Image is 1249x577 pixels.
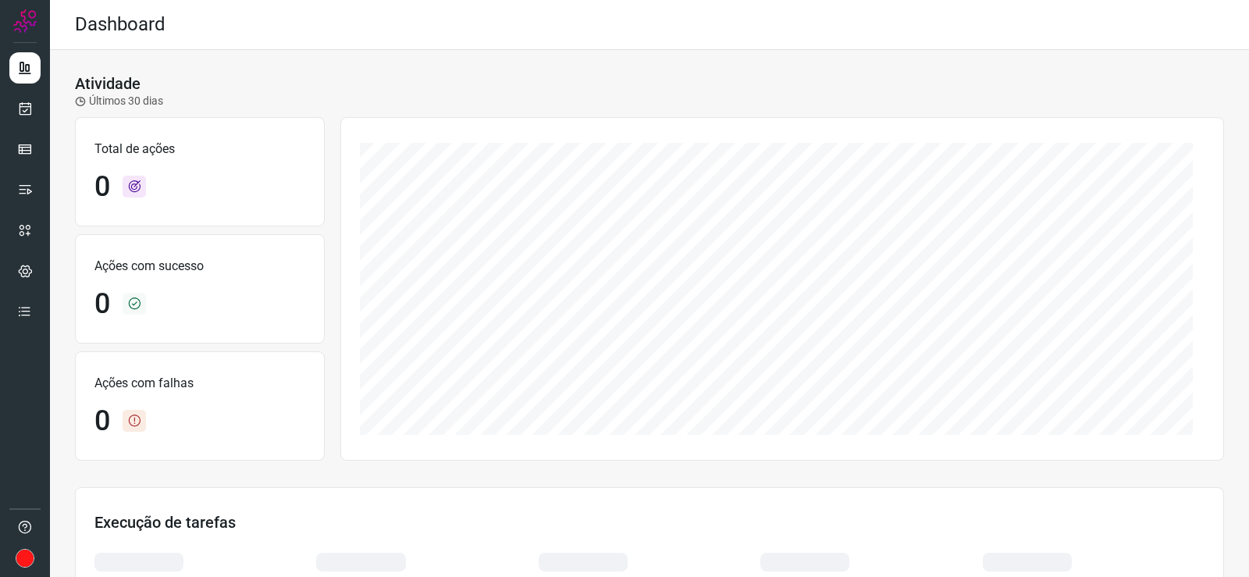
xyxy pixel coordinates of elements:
[94,257,305,276] p: Ações com sucesso
[75,93,163,109] p: Últimos 30 dias
[94,287,110,321] h1: 0
[16,549,34,568] img: 08c3c19c1da11da3e9629fe120d1d015.png
[94,374,305,393] p: Ações com falhas
[94,404,110,438] h1: 0
[75,74,141,93] h3: Atividade
[13,9,37,33] img: Logo
[75,13,165,36] h2: Dashboard
[94,140,305,158] p: Total de ações
[94,170,110,204] h1: 0
[94,513,1205,532] h3: Execução de tarefas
